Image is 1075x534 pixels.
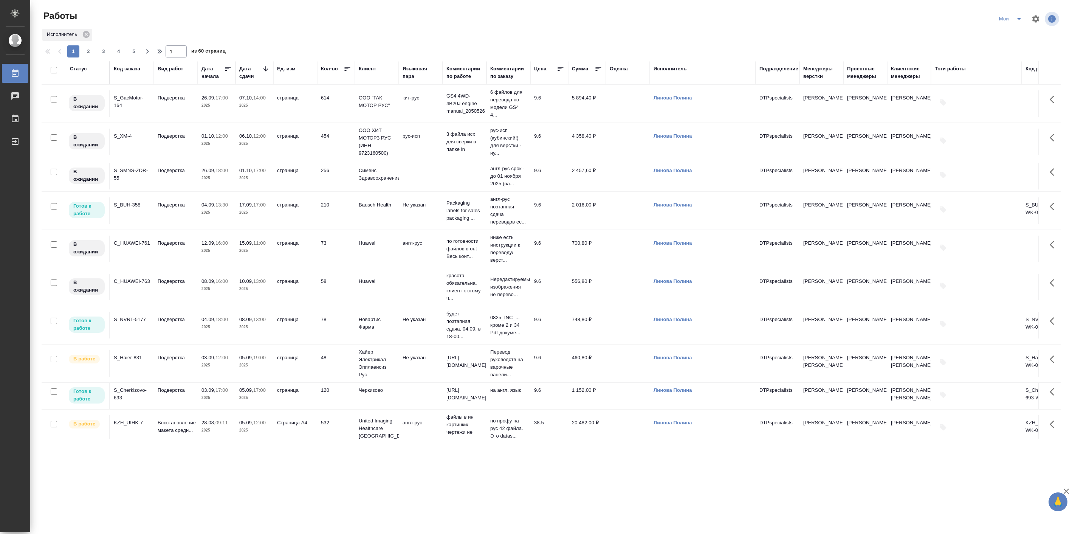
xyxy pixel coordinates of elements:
td: 48 [317,350,355,377]
p: 18:00 [215,317,228,322]
p: Подверстка [158,167,194,174]
p: В ожидании [73,133,100,149]
p: 19:00 [253,355,266,360]
p: В работе [73,420,95,428]
div: Оценка [610,65,628,73]
span: 5 [128,48,140,55]
td: англ-рус [399,236,443,262]
p: 08.09, [239,317,253,322]
a: Линова Полина [654,133,692,139]
td: [PERSON_NAME] [843,236,887,262]
p: 2025 [239,174,270,182]
td: DTPspecialists [756,129,799,155]
p: Huawei [359,278,395,285]
div: Клиент [359,65,376,73]
p: на англ. язык [490,387,527,394]
p: 09:11 [215,420,228,425]
p: 13:30 [215,202,228,208]
p: В ожидании [73,168,100,183]
td: Страница А4 [273,415,317,442]
div: Исполнитель может приступить к работе [68,387,105,404]
span: Посмотреть информацию [1045,12,1061,26]
a: Линова Полина [654,240,692,246]
td: Не указан [399,197,443,224]
p: 17:00 [253,387,266,393]
p: 03.09, [201,355,215,360]
div: split button [996,13,1027,25]
p: 2025 [201,102,232,109]
button: Добавить тэги [935,316,951,332]
p: 05.09, [239,387,253,393]
div: Исполнитель назначен, приступать к работе пока рано [68,167,105,185]
p: [PERSON_NAME] [803,419,840,427]
p: Готов к работе [73,317,100,332]
td: [PERSON_NAME] [843,350,887,377]
td: [PERSON_NAME], [PERSON_NAME] [887,383,931,409]
button: Здесь прячутся важные кнопки [1045,415,1063,433]
p: Готов к работе [73,388,100,403]
td: [PERSON_NAME] [887,163,931,189]
p: 2025 [239,140,270,147]
p: Подверстка [158,94,194,102]
p: 2025 [201,247,232,255]
div: Исполнитель выполняет работу [68,419,105,429]
p: 13:00 [253,278,266,284]
td: 454 [317,129,355,155]
button: Добавить тэги [935,419,951,436]
p: англ-рус срок - до 01 ноября 2025 (ва... [490,165,527,188]
td: DTPspecialists [756,383,799,409]
button: Добавить тэги [935,278,951,294]
div: Комментарии по заказу [490,65,527,80]
p: 15.09, [239,240,253,246]
div: S_Cherkizovo-693 [114,387,150,402]
div: S_Haier-831 [114,354,150,362]
p: 10.09, [239,278,253,284]
td: S_Cherkizovo-693-WK-008 [1022,383,1066,409]
p: Готов к работе [73,202,100,217]
p: 07.10, [239,95,253,101]
td: S_NVRT-5177-WK-008 [1022,312,1066,338]
td: KZH_UIHK-7-WK-015 [1022,415,1066,442]
p: [PERSON_NAME] [803,167,840,174]
p: Исполнитель [47,31,80,38]
td: страница [273,350,317,377]
td: 4 358,40 ₽ [568,129,606,155]
td: 9.6 [530,383,568,409]
p: 2025 [239,394,270,402]
a: Линова Полина [654,168,692,173]
p: 01.10, [201,133,215,139]
p: англ-рус поэтапная сдача переводов ес... [490,196,527,226]
div: Исполнитель назначен, приступать к работе пока рано [68,239,105,257]
div: Сумма [572,65,588,73]
a: Линова Полина [654,202,692,208]
p: 17:00 [253,168,266,173]
p: В ожидании [73,95,100,110]
span: из 60 страниц [191,47,226,57]
span: Настроить таблицу [1027,10,1045,28]
p: Нередактируемые изображения не перево... [490,276,527,298]
p: Черкизово [359,387,395,394]
td: S_BUH-358-WK-015 [1022,197,1066,224]
p: Подверстка [158,316,194,323]
div: Дата начала [201,65,224,80]
p: Хайер Электрикал Эпплаенсиз Рус [359,348,395,379]
div: Цена [534,65,547,73]
td: 1 152,00 ₽ [568,383,606,409]
button: Добавить тэги [935,94,951,111]
p: В работе [73,355,95,363]
td: 73 [317,236,355,262]
p: 14:00 [253,95,266,101]
div: C_HUAWEI-763 [114,278,150,285]
td: 9.6 [530,312,568,338]
td: страница [273,129,317,155]
td: [PERSON_NAME] [843,415,887,442]
div: Исполнитель [654,65,687,73]
div: Языковая пара [403,65,439,80]
p: Сименс Здравоохранение [359,167,395,182]
p: [PERSON_NAME] [803,201,840,209]
p: 12.09, [201,240,215,246]
td: 9.6 [530,274,568,300]
td: 460,80 ₽ [568,350,606,377]
p: 2025 [239,285,270,293]
p: Новартис Фарма [359,316,395,331]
